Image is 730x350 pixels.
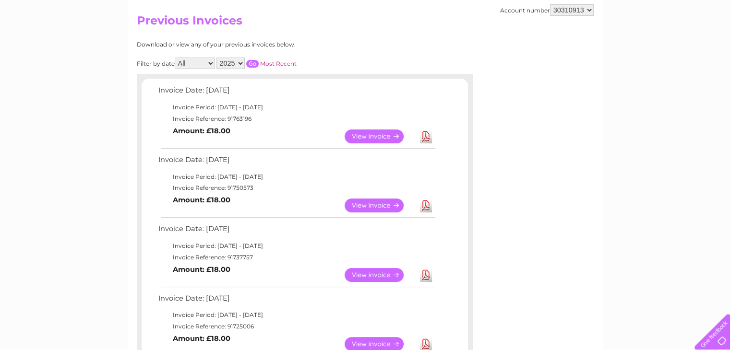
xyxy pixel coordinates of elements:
a: Download [420,198,432,212]
img: logo.png [25,25,74,54]
div: Filter by date [137,58,389,69]
td: Invoice Date: [DATE] [156,153,437,171]
a: View [345,129,415,143]
td: Invoice Date: [DATE] [156,84,437,102]
a: View [345,268,415,282]
a: Log out [698,41,721,48]
a: 0333 014 3131 [549,5,615,17]
a: Water [561,41,579,48]
td: Invoice Reference: 91750573 [156,182,437,194]
td: Invoice Period: [DATE] - [DATE] [156,240,437,252]
div: Download or view any of your previous invoices below. [137,41,389,48]
a: Most Recent [260,60,297,67]
h2: Previous Invoices [137,14,594,32]
td: Invoice Reference: 91737757 [156,252,437,263]
td: Invoice Date: [DATE] [156,222,437,240]
b: Amount: £18.00 [173,334,230,343]
b: Amount: £18.00 [173,196,230,204]
td: Invoice Reference: 91763196 [156,113,437,125]
td: Invoice Date: [DATE] [156,292,437,310]
div: Clear Business is a trading name of Verastar Limited (registered in [GEOGRAPHIC_DATA] No. 3667643... [139,5,592,47]
div: Account number [500,4,594,16]
a: Contact [666,41,690,48]
td: Invoice Period: [DATE] - [DATE] [156,102,437,113]
a: Blog [646,41,660,48]
b: Amount: £18.00 [173,127,230,135]
b: Amount: £18.00 [173,265,230,274]
td: Invoice Reference: 91725006 [156,321,437,332]
a: Download [420,129,432,143]
a: Download [420,268,432,282]
td: Invoice Period: [DATE] - [DATE] [156,309,437,321]
a: Telecoms [612,41,641,48]
a: Energy [585,41,606,48]
td: Invoice Period: [DATE] - [DATE] [156,171,437,183]
a: View [345,198,415,212]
